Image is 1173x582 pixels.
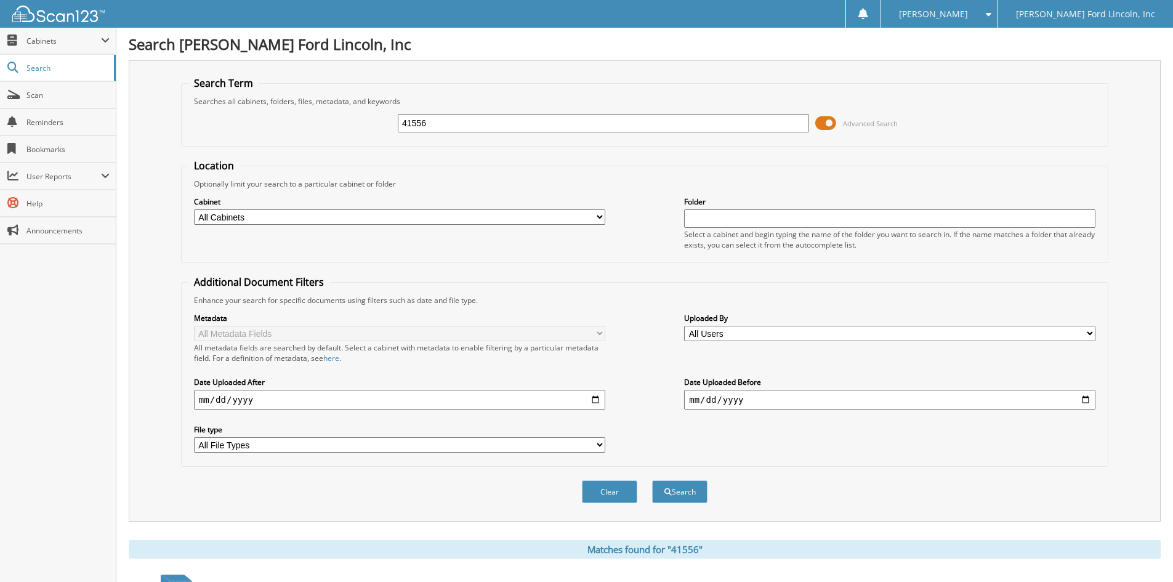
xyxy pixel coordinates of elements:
[26,63,108,73] span: Search
[188,179,1102,189] div: Optionally limit your search to a particular cabinet or folder
[12,6,105,22] img: scan123-logo-white.svg
[26,36,101,46] span: Cabinets
[188,76,259,90] legend: Search Term
[188,275,330,289] legend: Additional Document Filters
[899,10,968,18] span: [PERSON_NAME]
[194,390,605,410] input: start
[26,198,110,209] span: Help
[582,480,637,503] button: Clear
[843,119,898,128] span: Advanced Search
[26,144,110,155] span: Bookmarks
[194,313,605,323] label: Metadata
[26,90,110,100] span: Scan
[194,196,605,207] label: Cabinet
[188,295,1102,305] div: Enhance your search for specific documents using filters such as date and file type.
[26,225,110,236] span: Announcements
[684,377,1095,387] label: Date Uploaded Before
[323,353,339,363] a: here
[1016,10,1155,18] span: [PERSON_NAME] Ford Lincoln, Inc
[26,117,110,127] span: Reminders
[129,540,1161,559] div: Matches found for "41556"
[684,229,1095,250] div: Select a cabinet and begin typing the name of the folder you want to search in. If the name match...
[194,424,605,435] label: File type
[188,96,1102,107] div: Searches all cabinets, folders, files, metadata, and keywords
[684,313,1095,323] label: Uploaded By
[684,390,1095,410] input: end
[652,480,707,503] button: Search
[684,196,1095,207] label: Folder
[26,171,101,182] span: User Reports
[194,377,605,387] label: Date Uploaded After
[188,159,240,172] legend: Location
[194,342,605,363] div: All metadata fields are searched by default. Select a cabinet with metadata to enable filtering b...
[129,34,1161,54] h1: Search [PERSON_NAME] Ford Lincoln, Inc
